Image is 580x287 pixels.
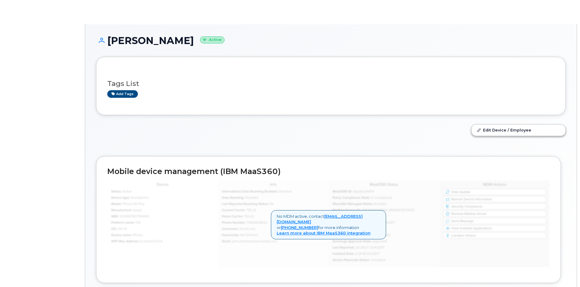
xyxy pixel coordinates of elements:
[472,125,565,135] a: Edit Device / Employee
[107,167,550,176] h2: Mobile device management (IBM MaaS360)
[107,90,138,98] a: Add tags
[96,35,566,46] h1: [PERSON_NAME]
[271,210,386,239] div: No MDM active, contact or for more information
[107,180,550,267] img: mdm_maas360_data_lg-147edf4ce5891b6e296acbe60ee4acd306360f73f278574cfef86ac192ea0250.jpg
[281,225,318,230] a: [PHONE_NUMBER]
[277,231,371,235] a: Learn more about IBM MaaS360 integration
[200,36,225,43] small: Active
[378,214,380,218] a: Close
[107,80,555,87] h3: Tags List
[378,213,380,218] span: ×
